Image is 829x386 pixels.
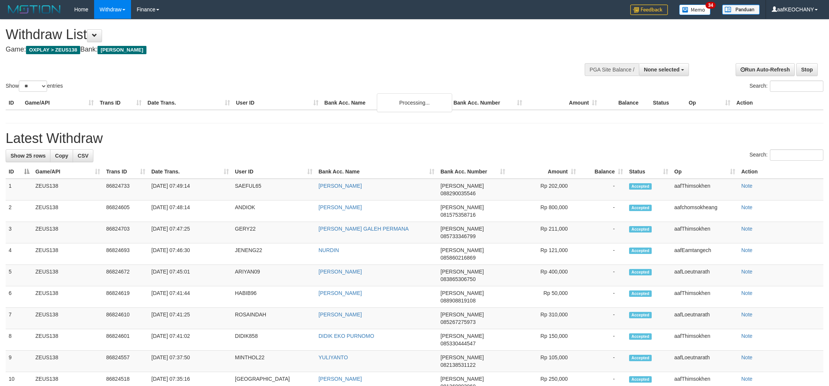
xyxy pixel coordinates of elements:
[579,286,626,308] td: -
[440,290,484,296] span: [PERSON_NAME]
[440,269,484,275] span: [PERSON_NAME]
[148,222,232,243] td: [DATE] 07:47:25
[103,165,148,179] th: Trans ID: activate to sort column ascending
[6,149,50,162] a: Show 25 rows
[671,243,738,265] td: aafEamtangech
[671,286,738,308] td: aafThimsokhen
[103,286,148,308] td: 86824619
[98,46,146,54] span: [PERSON_NAME]
[6,96,22,110] th: ID
[508,179,579,201] td: Rp 202,000
[6,329,32,351] td: 8
[508,201,579,222] td: Rp 800,000
[686,96,733,110] th: Op
[626,165,671,179] th: Status: activate to sort column ascending
[508,165,579,179] th: Amount: activate to sort column ascending
[440,190,475,196] span: Copy 088290035546 to clipboard
[232,243,315,265] td: JENENG22
[579,179,626,201] td: -
[440,312,484,318] span: [PERSON_NAME]
[318,183,362,189] a: [PERSON_NAME]
[6,81,63,92] label: Show entries
[440,255,475,261] span: Copy 085860216869 to clipboard
[741,376,753,382] a: Note
[103,308,148,329] td: 86824610
[671,222,738,243] td: aafThimsokhen
[585,63,639,76] div: PGA Site Balance /
[629,226,652,233] span: Accepted
[318,354,348,360] a: YULIYANTO
[629,355,652,361] span: Accepted
[440,362,475,368] span: Copy 082138531122 to clipboard
[103,179,148,201] td: 86824733
[32,222,103,243] td: ZEUS138
[440,183,484,189] span: [PERSON_NAME]
[440,276,475,282] span: Copy 083865306750 to clipboard
[629,290,652,297] span: Accepted
[148,329,232,351] td: [DATE] 07:41:02
[671,265,738,286] td: aafLoeutnarath
[644,67,680,73] span: None selected
[148,286,232,308] td: [DATE] 07:41:44
[145,96,233,110] th: Date Trans.
[103,243,148,265] td: 86824693
[232,222,315,243] td: GERY22
[741,226,753,232] a: Note
[32,179,103,201] td: ZEUS138
[32,265,103,286] td: ZEUS138
[600,96,650,110] th: Balance
[6,243,32,265] td: 4
[671,351,738,372] td: aafLoeutnarath
[741,333,753,339] a: Note
[579,351,626,372] td: -
[770,81,823,92] input: Search:
[508,351,579,372] td: Rp 105,000
[671,179,738,201] td: aafThimsokhen
[508,243,579,265] td: Rp 121,000
[525,96,600,110] th: Amount
[148,243,232,265] td: [DATE] 07:46:30
[671,201,738,222] td: aafchomsokheang
[741,290,753,296] a: Note
[318,312,362,318] a: [PERSON_NAME]
[796,63,818,76] a: Stop
[630,5,668,15] img: Feedback.jpg
[73,149,93,162] a: CSV
[318,247,339,253] a: NURDIN
[148,179,232,201] td: [DATE] 07:49:14
[722,5,760,15] img: panduan.png
[440,204,484,210] span: [PERSON_NAME]
[6,131,823,146] h1: Latest Withdraw
[232,351,315,372] td: MINTHOL22
[440,354,484,360] span: [PERSON_NAME]
[629,205,652,211] span: Accepted
[440,226,484,232] span: [PERSON_NAME]
[508,265,579,286] td: Rp 400,000
[32,286,103,308] td: ZEUS138
[6,308,32,329] td: 7
[738,165,823,179] th: Action
[6,222,32,243] td: 3
[148,308,232,329] td: [DATE] 07:41:25
[437,165,508,179] th: Bank Acc. Number: activate to sort column ascending
[671,165,738,179] th: Op: activate to sort column ascending
[55,153,68,159] span: Copy
[629,333,652,340] span: Accepted
[508,286,579,308] td: Rp 50,000
[148,351,232,372] td: [DATE] 07:37:50
[6,265,32,286] td: 5
[706,2,716,9] span: 34
[6,201,32,222] td: 2
[318,376,362,382] a: [PERSON_NAME]
[741,312,753,318] a: Note
[629,269,652,275] span: Accepted
[579,243,626,265] td: -
[741,204,753,210] a: Note
[103,222,148,243] td: 86824703
[19,81,47,92] select: Showentries
[6,27,545,42] h1: Withdraw List
[6,286,32,308] td: 6
[579,201,626,222] td: -
[736,63,795,76] a: Run Auto-Refresh
[733,96,823,110] th: Action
